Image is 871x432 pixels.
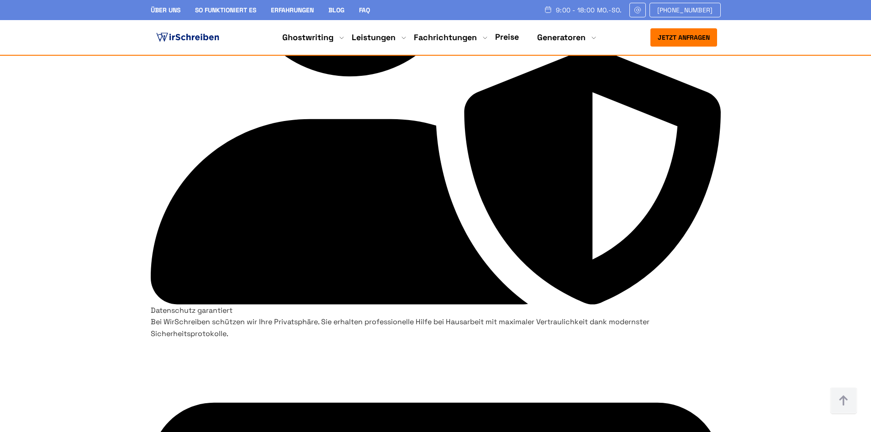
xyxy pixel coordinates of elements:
[650,28,717,47] button: Jetzt anfragen
[151,6,180,14] a: Über uns
[271,6,314,14] a: Erfahrungen
[657,6,713,14] span: [PHONE_NUMBER]
[151,316,721,339] p: Bei WirSchreiben schützen wir Ihre Privatsphäre. Sie erhalten professionelle Hilfe bei Hausarbeit...
[537,32,586,43] a: Generatoren
[544,6,552,13] img: Schedule
[151,305,721,316] h3: Datenschutz garantiert
[328,6,344,14] a: Blog
[352,32,396,43] a: Leistungen
[195,6,256,14] a: So funktioniert es
[830,387,857,415] img: button top
[154,31,221,44] img: logo ghostwriter-österreich
[282,32,333,43] a: Ghostwriting
[414,32,477,43] a: Fachrichtungen
[495,32,519,42] a: Preise
[556,6,622,14] span: 9:00 - 18:00 Mo.-So.
[649,3,721,17] a: [PHONE_NUMBER]
[359,6,370,14] a: FAQ
[633,6,642,14] img: Email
